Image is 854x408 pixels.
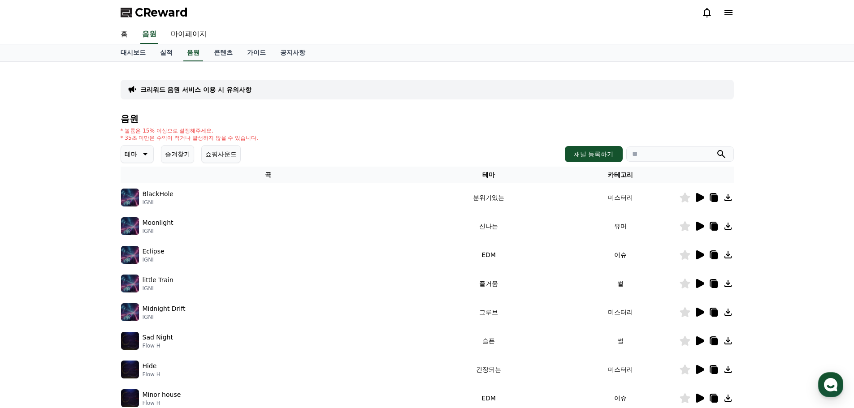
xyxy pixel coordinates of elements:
[121,389,139,407] img: music
[121,145,154,163] button: 테마
[143,314,186,321] p: IGNI
[416,355,561,384] td: 긴장되는
[143,361,157,371] p: Hide
[143,342,173,349] p: Flow H
[416,183,561,212] td: 분위기있는
[135,5,188,20] span: CReward
[121,127,259,134] p: * 볼륨은 15% 이상으로 설정해주세요.
[153,44,180,61] a: 실적
[121,189,139,206] img: music
[140,25,158,44] a: 음원
[562,326,679,355] td: 썰
[125,148,137,160] p: 테마
[143,199,173,206] p: IGNI
[140,85,251,94] a: 크리워드 음원 서비스 이용 시 유의사항
[121,332,139,350] img: music
[143,285,173,292] p: IGNI
[121,361,139,378] img: music
[562,355,679,384] td: 미스터리
[121,303,139,321] img: music
[121,114,734,124] h4: 음원
[113,25,135,44] a: 홈
[164,25,214,44] a: 마이페이지
[143,256,165,263] p: IGNI
[113,44,153,61] a: 대시보드
[143,333,173,342] p: Sad Night
[201,145,241,163] button: 쇼핑사운드
[143,304,186,314] p: Midnight Drift
[161,145,194,163] button: 즐겨찾기
[139,297,149,305] span: 설정
[562,241,679,269] td: 이슈
[121,167,416,183] th: 곡
[143,189,173,199] p: BlackHole
[121,217,139,235] img: music
[116,284,172,306] a: 설정
[143,218,173,228] p: Moonlight
[143,275,173,285] p: little Train
[273,44,312,61] a: 공지사항
[59,284,116,306] a: 대화
[143,390,181,399] p: Minor house
[416,269,561,298] td: 즐거움
[143,399,181,407] p: Flow H
[565,146,622,162] button: 채널 등록하기
[416,167,561,183] th: 테마
[28,297,34,305] span: 홈
[562,183,679,212] td: 미스터리
[143,228,173,235] p: IGNI
[562,212,679,241] td: 유머
[143,247,165,256] p: Eclipse
[416,298,561,326] td: 그루브
[121,134,259,142] p: * 35초 미만은 수익이 적거나 발생하지 않을 수 있습니다.
[121,5,188,20] a: CReward
[121,246,139,264] img: music
[416,212,561,241] td: 신나는
[82,298,93,305] span: 대화
[3,284,59,306] a: 홈
[183,44,203,61] a: 음원
[143,371,160,378] p: Flow H
[562,269,679,298] td: 썰
[562,298,679,326] td: 미스터리
[207,44,240,61] a: 콘텐츠
[416,241,561,269] td: EDM
[121,275,139,292] img: music
[416,326,561,355] td: 슬픈
[562,167,679,183] th: 카테고리
[240,44,273,61] a: 가이드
